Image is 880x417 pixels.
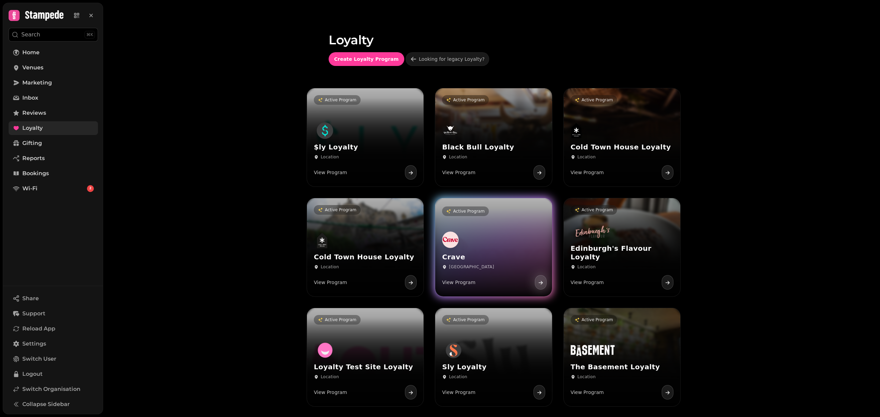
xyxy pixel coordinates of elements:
button: Create Loyalty Program [329,52,404,66]
p: Active Program [453,97,485,103]
a: Venues [9,61,98,75]
p: View Program [314,389,347,396]
span: Reports [22,154,45,162]
p: Location [577,264,596,270]
p: View Program [571,389,604,396]
img: Cold Town House Loyalty [571,122,582,139]
h3: Sly Loyalty [442,363,545,371]
button: Logout [9,367,98,381]
p: View Program [442,279,475,286]
button: Search⌘K [9,28,98,42]
img: Cold Town House Loyalty [314,232,330,249]
h3: Black Bull Loyalty [442,143,545,151]
img: Loyalty Test Site Loyalty [314,342,337,359]
a: Gifting [9,136,98,150]
p: Location [449,374,467,380]
img: Black Bull Loyalty [442,122,459,139]
a: Reviews [9,106,98,120]
button: Support [9,307,98,320]
a: Active ProgramBlack Bull LoyaltyBlack Bull LoyaltyLocationView Program [435,88,552,187]
a: Active ProgramCold Town House LoyaltyCold Town House LoyaltyLocationView Program [307,198,423,296]
span: Wi-Fi [22,184,37,193]
p: View Program [314,169,347,176]
p: Location [321,154,339,160]
p: Search [21,31,40,39]
h1: Loyalty [329,16,659,47]
img: Edinburgh's Flavour Loyalty [571,224,615,240]
a: Bookings [9,167,98,180]
h3: Cold Town House Loyalty [571,143,673,151]
div: Looking for legacy Loyalty? [419,56,485,63]
p: Location [577,374,596,380]
p: [GEOGRAPHIC_DATA] [449,264,494,270]
p: View Program [571,169,604,176]
img: Sly Loyalty [442,342,465,359]
p: Active Program [582,97,613,103]
a: Looking for legacy Loyalty? [406,52,489,66]
p: Active Program [325,207,356,213]
a: Reports [9,151,98,165]
a: Active ProgramEdinburgh's Flavour LoyaltyEdinburgh's Flavour LoyaltyLocationView Program [564,198,680,296]
h3: Cold Town House Loyalty [314,253,417,261]
a: Switch Organisation [9,382,98,396]
span: Create Loyalty Program [334,57,399,61]
span: Reload App [22,325,55,333]
span: Reviews [22,109,46,117]
a: Settings [9,337,98,351]
span: Switch Organisation [22,385,80,393]
span: Switch User [22,355,56,363]
span: Settings [22,340,46,348]
p: Active Program [325,317,356,323]
a: Marketing [9,76,98,90]
span: Bookings [22,169,49,178]
p: Location [321,374,339,380]
p: View Program [314,279,347,286]
span: Home [22,48,40,57]
button: Collapse Sidebar [9,397,98,411]
p: Location [449,154,467,160]
p: View Program [442,389,475,396]
span: 2 [89,186,91,191]
h3: Edinburgh's Flavour Loyalty [571,244,673,261]
a: Active Program$ly Loyalty$ly LoyaltyLocationView Program [307,88,423,187]
a: Active ProgramLoyalty Test Site LoyaltyLoyalty Test Site LoyaltyLocationView Program [307,308,423,406]
span: Share [22,294,39,303]
span: Gifting [22,139,42,147]
a: Active ProgramSly LoyaltySly LoyaltyLocationView Program [435,308,552,406]
p: Active Program [582,317,613,323]
span: Marketing [22,79,52,87]
img: $ly Loyalty [314,122,337,139]
a: Active ProgramThe Basement LoyaltyThe Basement LoyaltyLocationView Program [564,308,680,406]
a: Inbox [9,91,98,105]
p: Active Program [582,207,613,213]
h3: Crave [442,253,545,261]
span: Support [22,309,45,318]
span: Collapse Sidebar [22,400,70,408]
img: Crave [442,232,459,248]
button: Switch User [9,352,98,366]
p: Active Program [453,208,485,214]
p: Active Program [325,97,356,103]
a: Loyalty [9,121,98,135]
a: Home [9,46,98,59]
p: View Program [571,279,604,286]
h3: The Basement Loyalty [571,363,673,371]
div: ⌘K [85,31,95,38]
span: Loyalty [22,124,43,132]
button: Share [9,292,98,305]
p: Location [321,264,339,270]
span: Inbox [22,94,38,102]
span: Venues [22,64,43,72]
a: Wi-Fi2 [9,182,98,195]
a: Active ProgramCold Town House LoyaltyCold Town House LoyaltyLocationView Program [564,88,680,187]
button: Reload App [9,322,98,336]
p: View Program [442,169,475,176]
h3: Loyalty Test Site Loyalty [314,363,417,371]
img: The Basement Loyalty [571,342,615,359]
a: Active ProgramCraveCrave[GEOGRAPHIC_DATA]View Program [435,198,552,296]
p: Location [577,154,596,160]
span: Logout [22,370,43,378]
p: Active Program [453,317,485,323]
h3: $ly Loyalty [314,143,417,151]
